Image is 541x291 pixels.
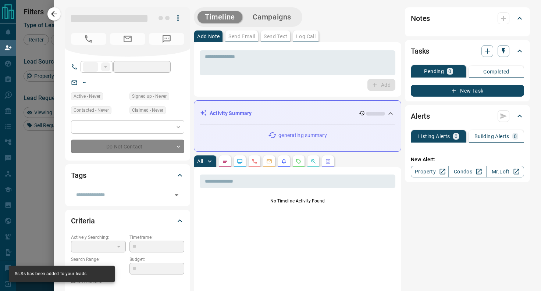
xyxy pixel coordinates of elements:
h2: Criteria [71,215,95,227]
a: -- [83,79,86,85]
p: Pending [424,69,444,74]
p: Actively Searching: [71,234,126,241]
span: No Email [110,33,145,45]
span: Signed up - Never [132,93,167,100]
p: -- - -- [71,263,126,275]
svg: Opportunities [310,158,316,164]
span: No Number [149,33,184,45]
p: Search Range: [71,256,126,263]
h2: Tasks [411,45,429,57]
button: Open [171,190,182,200]
div: Criteria [71,212,184,230]
h2: Notes [411,12,430,24]
div: Notes [411,10,524,27]
p: generating summary [278,132,327,139]
p: Building Alerts [474,134,509,139]
svg: Listing Alerts [281,158,287,164]
div: Alerts [411,107,524,125]
svg: Requests [296,158,302,164]
p: New Alert: [411,156,524,164]
svg: Agent Actions [325,158,331,164]
div: Do Not Contact [71,140,184,153]
svg: Notes [222,158,228,164]
button: Campaigns [245,11,299,23]
p: All [197,159,203,164]
p: Areas Searched: [71,279,184,285]
p: Timeframe: [129,234,184,241]
span: No Number [71,33,106,45]
p: 0 [448,69,451,74]
a: Condos [448,166,486,177]
p: No Timeline Activity Found [200,198,395,204]
svg: Emails [266,158,272,164]
p: Completed [483,69,509,74]
svg: Calls [252,158,257,164]
p: 0 [455,134,458,139]
h2: Tags [71,169,86,181]
div: Tags [71,166,184,184]
p: Add Note [197,34,220,39]
div: Activity Summary [200,107,395,120]
h2: Alerts [411,110,430,122]
a: Mr.Loft [486,166,524,177]
span: Active - Never [74,93,100,100]
p: Listing Alerts [418,134,450,139]
p: Activity Summary [210,109,252,117]
div: Tasks [411,42,524,60]
span: Contacted - Never [74,107,109,114]
p: 0 [514,134,517,139]
button: New Task [411,85,524,97]
a: Property [411,166,449,177]
button: Timeline [197,11,242,23]
svg: Lead Browsing Activity [237,158,243,164]
span: Claimed - Never [132,107,163,114]
div: Ss Ss has been added to your leads [15,268,86,280]
p: Budget: [129,256,184,263]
